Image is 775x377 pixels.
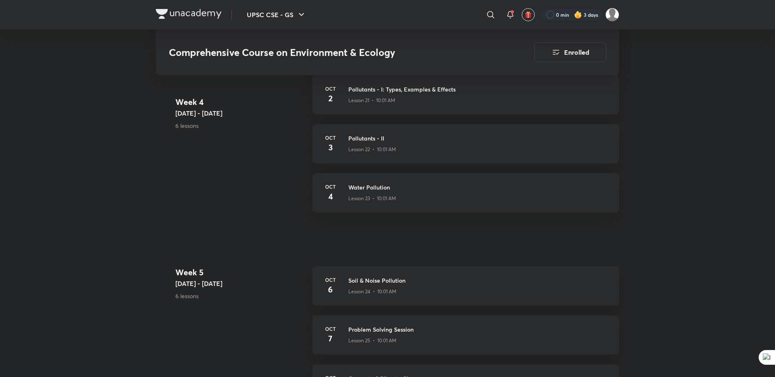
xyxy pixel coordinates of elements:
h4: 2 [322,92,339,105]
h5: [DATE] - [DATE] [175,279,306,288]
a: Oct4Water PollutionLesson 23 • 10:01 AM [312,173,619,222]
p: 6 lessons [175,121,306,130]
h3: Problem Solving Session [348,325,609,334]
img: avatar [525,11,532,18]
h3: Pollutants - II [348,134,609,143]
h6: Oct [322,276,339,283]
p: Lesson 21 • 10:01 AM [348,97,395,104]
button: UPSC CSE - GS [242,7,311,23]
h3: Comprehensive Course on Environment & Ecology [169,47,488,58]
img: Ayushi Singh [605,8,619,22]
a: Oct7Problem Solving SessionLesson 25 • 10:01 AM [312,315,619,364]
img: Company Logo [156,9,221,19]
h4: 7 [322,332,339,345]
h4: Week 5 [175,266,306,279]
p: 6 lessons [175,292,306,300]
p: Lesson 23 • 10:01 AM [348,195,396,202]
h4: 6 [322,283,339,296]
h6: Oct [322,134,339,141]
h5: [DATE] - [DATE] [175,108,306,118]
p: Lesson 24 • 10:01 AM [348,288,396,295]
a: Oct2Pollutants - I: Types, Examples & EffectsLesson 21 • 10:01 AM [312,75,619,124]
h6: Oct [322,85,339,92]
h6: Oct [322,183,339,190]
h3: Pollutants - I: Types, Examples & Effects [348,85,609,94]
h3: Soil & Noise Pollution [348,276,609,285]
button: avatar [522,8,535,21]
img: streak [574,11,582,19]
a: Company Logo [156,9,221,21]
button: Enrolled [534,42,606,62]
h4: 4 [322,190,339,203]
h4: 3 [322,141,339,154]
h3: Water Pollution [348,183,609,192]
h6: Oct [322,325,339,332]
h4: Week 4 [175,96,306,108]
p: Lesson 22 • 10:01 AM [348,146,396,153]
a: Oct6Soil & Noise PollutionLesson 24 • 10:01 AM [312,266,619,315]
a: Oct3Pollutants - IILesson 22 • 10:01 AM [312,124,619,173]
p: Lesson 25 • 10:01 AM [348,337,396,344]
